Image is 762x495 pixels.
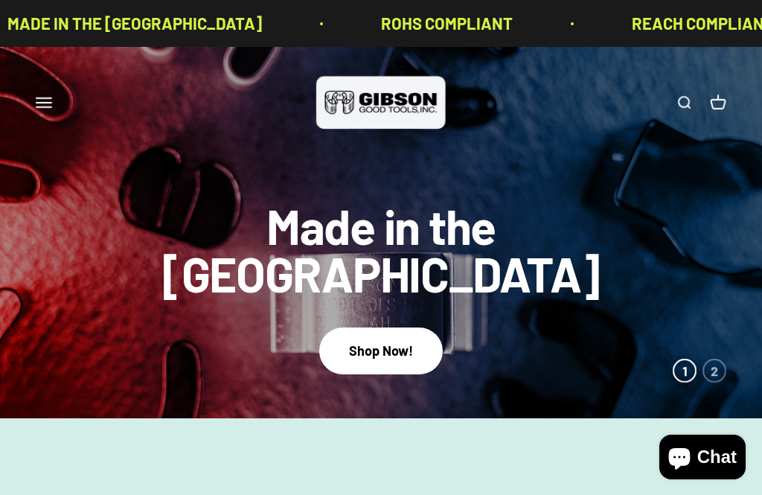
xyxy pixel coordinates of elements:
p: ROHS COMPLIANT [380,10,512,36]
split-lines: Made in the [GEOGRAPHIC_DATA] [91,245,671,302]
p: MADE IN THE [GEOGRAPHIC_DATA] [7,10,261,36]
inbox-online-store-chat: Shopify online store chat [655,435,750,483]
button: 1 [673,359,697,383]
button: 2 [702,359,726,383]
div: Shop Now! [349,340,413,362]
button: Shop Now! [319,328,443,374]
